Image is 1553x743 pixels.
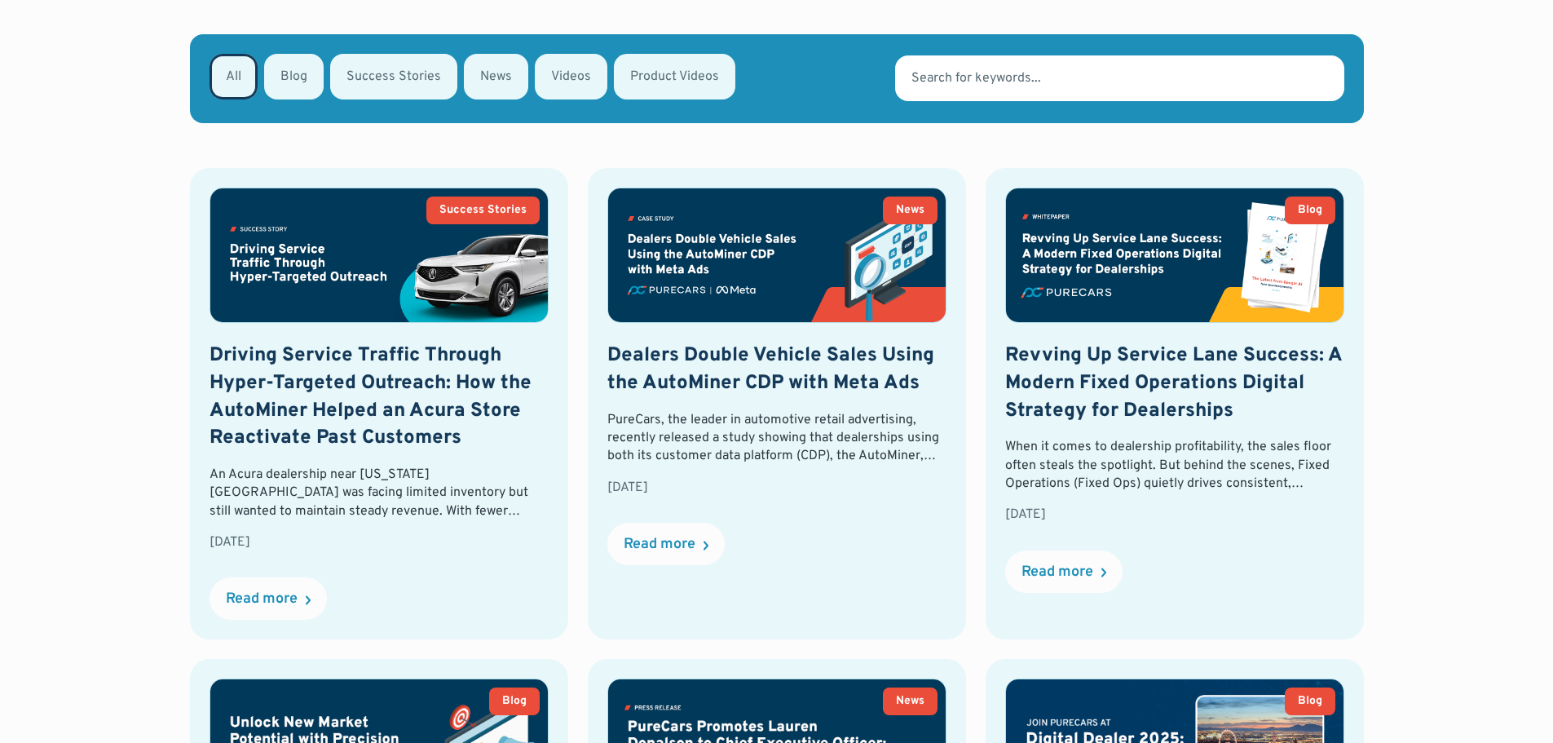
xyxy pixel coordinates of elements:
div: News [896,696,924,707]
div: [DATE] [210,533,549,551]
h2: Driving Service Traffic Through Hyper-Targeted Outreach: How the AutoMiner Helped an Acura Store ... [210,343,549,452]
div: News [896,205,924,216]
div: Read more [226,592,298,607]
div: Blog [1298,205,1322,216]
div: When it comes to dealership profitability, the sales floor often steals the spotlight. But behind... [1005,438,1344,493]
div: [DATE] [1005,506,1344,524]
div: Blog [502,696,527,707]
a: Success StoriesDriving Service Traffic Through Hyper-Targeted Outreach: How the AutoMiner Helped ... [190,168,568,639]
form: Email Form [190,34,1364,123]
h2: Dealers Double Vehicle Sales Using the AutoMiner CDP with Meta Ads [607,343,946,397]
a: BlogRevving Up Service Lane Success: A Modern Fixed Operations Digital Strategy for DealershipsWh... [986,168,1364,639]
div: Read more [1021,565,1093,580]
div: Success Stories [439,205,527,216]
h2: Revving Up Service Lane Success: A Modern Fixed Operations Digital Strategy for Dealerships [1005,343,1344,425]
div: An Acura dealership near [US_STATE][GEOGRAPHIC_DATA] was facing limited inventory but still wante... [210,466,549,520]
div: PureCars, the leader in automotive retail advertising, recently released a study showing that dea... [607,411,946,466]
div: [DATE] [607,479,946,497]
div: Blog [1298,696,1322,707]
a: NewsDealers Double Vehicle Sales Using the AutoMiner CDP with Meta AdsPureCars, the leader in aut... [588,168,966,639]
div: Read more [624,537,695,552]
input: Search for keywords... [895,55,1343,101]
